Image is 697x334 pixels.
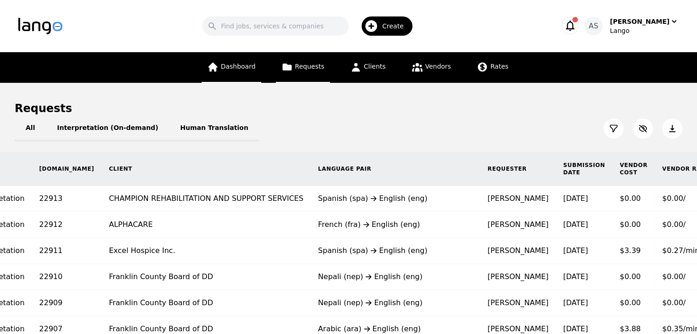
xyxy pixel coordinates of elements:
[18,18,62,34] img: Logo
[202,52,261,83] a: Dashboard
[276,52,330,83] a: Requests
[612,186,655,212] td: $0.00
[32,212,102,238] td: 22912
[471,52,514,83] a: Rates
[102,290,311,316] td: Franklin County Board of DD
[202,16,349,36] input: Find jobs, services & companies
[662,220,686,229] span: $0.00/
[480,238,556,264] td: [PERSON_NAME]
[563,324,588,333] time: [DATE]
[588,21,598,32] span: AS
[102,212,311,238] td: ALPHACARE
[32,186,102,212] td: 22913
[563,220,588,229] time: [DATE]
[612,290,655,316] td: $0.00
[102,186,311,212] td: CHAMPION REHABILITATION AND SUPPORT SERVICES
[612,238,655,264] td: $3.39
[662,194,686,203] span: $0.00/
[563,246,588,255] time: [DATE]
[610,17,670,26] div: [PERSON_NAME]
[318,297,473,308] div: Nepali (nep) English (eng)
[633,119,653,139] button: Customize Column View
[15,101,72,116] h1: Requests
[318,219,473,230] div: French (fra) English (eng)
[318,271,473,282] div: Nepali (nep) English (eng)
[318,245,473,256] div: Spanish (spa) English (eng)
[480,264,556,290] td: [PERSON_NAME]
[480,186,556,212] td: [PERSON_NAME]
[480,212,556,238] td: [PERSON_NAME]
[349,13,418,39] button: Create
[169,116,259,141] button: Human Translation
[584,17,679,35] button: AS[PERSON_NAME]Lango
[46,116,169,141] button: Interpretation (On-demand)
[32,290,102,316] td: 22909
[102,264,311,290] td: Franklin County Board of DD
[480,290,556,316] td: [PERSON_NAME]
[490,63,508,70] span: Rates
[102,238,311,264] td: Excel Hospice Inc.
[382,22,410,31] span: Create
[345,52,391,83] a: Clients
[604,119,624,139] button: Filter
[311,152,480,186] th: Language Pair
[612,212,655,238] td: $0.00
[32,152,102,186] th: [DOMAIN_NAME]
[221,63,256,70] span: Dashboard
[364,63,386,70] span: Clients
[563,272,588,281] time: [DATE]
[425,63,451,70] span: Vendors
[563,298,588,307] time: [DATE]
[480,152,556,186] th: Requester
[662,298,686,307] span: $0.00/
[610,26,679,35] div: Lango
[662,272,686,281] span: $0.00/
[102,152,311,186] th: Client
[563,194,588,203] time: [DATE]
[295,63,324,70] span: Requests
[556,152,612,186] th: Submission Date
[15,116,46,141] button: All
[612,152,655,186] th: Vendor Cost
[32,264,102,290] td: 22910
[406,52,456,83] a: Vendors
[612,264,655,290] td: $0.00
[318,193,473,204] div: Spanish (spa) English (eng)
[32,238,102,264] td: 22911
[662,119,682,139] button: Export Jobs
